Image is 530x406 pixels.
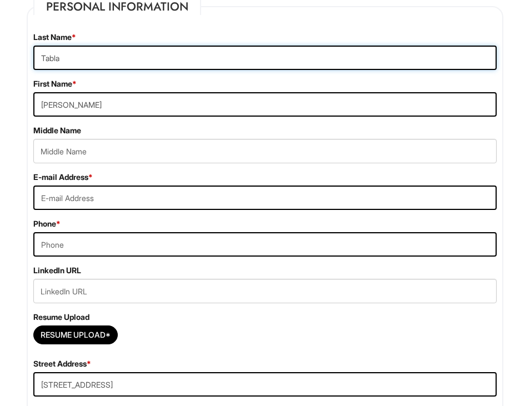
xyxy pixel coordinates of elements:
label: Phone [33,218,61,229]
label: Street Address [33,358,91,369]
label: Middle Name [33,125,81,136]
button: Resume Upload*Resume Upload* [33,325,118,344]
label: Last Name [33,32,76,43]
input: Last Name [33,46,497,70]
label: E-mail Address [33,172,93,183]
label: Resume Upload [33,312,89,323]
input: Street Address [33,372,497,397]
label: LinkedIn URL [33,265,81,276]
input: Middle Name [33,139,497,163]
input: Phone [33,232,497,257]
input: LinkedIn URL [33,279,497,303]
input: First Name [33,92,497,117]
input: E-mail Address [33,186,497,210]
label: First Name [33,78,77,89]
